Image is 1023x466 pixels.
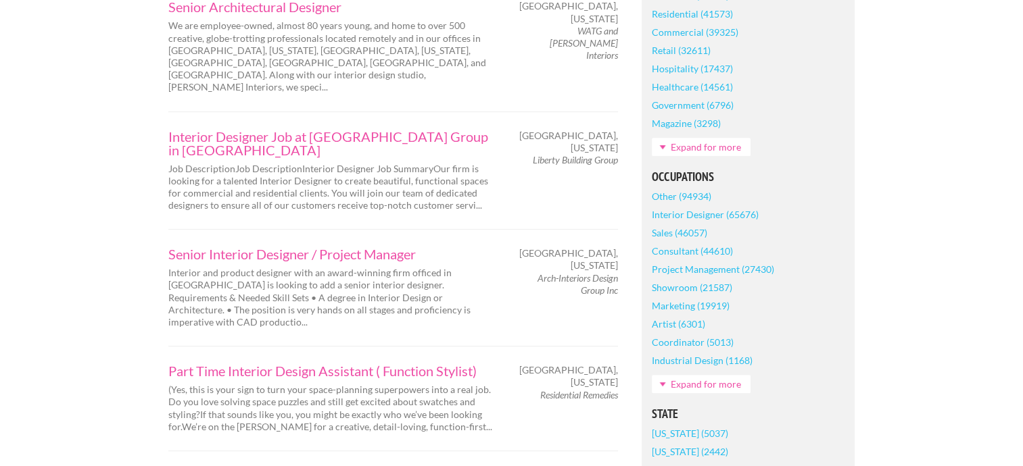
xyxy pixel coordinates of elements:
[652,315,705,333] a: Artist (6301)
[519,130,618,154] span: [GEOGRAPHIC_DATA], [US_STATE]
[652,333,734,351] a: Coordinator (5013)
[652,351,753,369] a: Industrial Design (1168)
[652,78,733,96] a: Healthcare (14561)
[652,260,774,278] a: Project Management (27430)
[652,96,734,114] a: Government (6796)
[652,41,711,59] a: Retail (32611)
[652,23,738,41] a: Commercial (39325)
[652,242,733,260] a: Consultant (44610)
[652,296,730,315] a: Marketing (19919)
[519,364,618,388] span: [GEOGRAPHIC_DATA], [US_STATE]
[168,364,500,378] a: Part Time Interior Design Assistant ( Function Stylist)
[652,205,759,224] a: Interior Designer (65676)
[652,138,751,156] a: Expand for more
[652,424,728,442] a: [US_STATE] (5037)
[652,59,733,78] a: Hospitality (17437)
[652,224,707,242] a: Sales (46057)
[168,130,500,157] a: Interior Designer Job at [GEOGRAPHIC_DATA] Group in [GEOGRAPHIC_DATA]
[168,384,500,433] p: (Yes, this is your sign to turn your space-planning superpowers into a real job. Do you love solv...
[168,163,500,212] p: Job DescriptionJob DescriptionInterior Designer Job SummaryOur firm is looking for a talented Int...
[538,272,618,296] em: Arch-Interiors Design Group Inc
[652,442,728,461] a: [US_STATE] (2442)
[652,171,844,183] h5: Occupations
[550,25,618,61] em: WATG and [PERSON_NAME] Interiors
[652,408,844,420] h5: State
[168,247,500,261] a: Senior Interior Designer / Project Manager
[533,154,618,165] em: Liberty Building Group
[519,247,618,271] span: [GEOGRAPHIC_DATA], [US_STATE]
[652,187,711,205] a: Other (94934)
[168,267,500,328] p: Interior and product designer with an award-winning firm officed in [GEOGRAPHIC_DATA] is looking ...
[652,375,751,393] a: Expand for more
[168,20,500,93] p: We are employee-owned, almost 80 years young, and home to over 500 creative, globe-trotting profe...
[540,389,618,400] em: Residential Remedies
[652,278,732,296] a: Showroom (21587)
[652,114,721,132] a: Magazine (3298)
[652,5,733,23] a: Residential (41573)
